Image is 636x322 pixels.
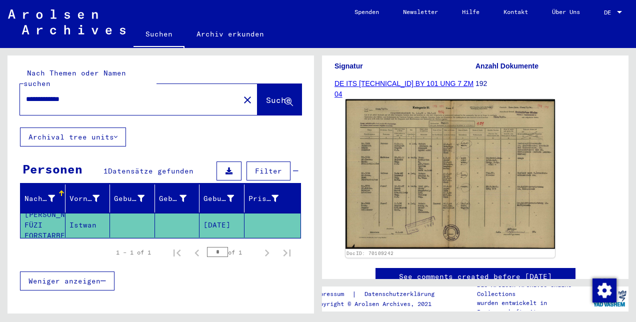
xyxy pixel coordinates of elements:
[312,289,446,299] div: |
[475,78,616,89] p: 192
[592,278,616,302] img: Zustimmung ändern
[312,289,352,299] a: Impressum
[475,62,538,70] b: Anzahl Dokumente
[24,190,67,206] div: Nachname
[591,286,628,311] img: yv_logo.png
[312,299,446,308] p: Copyright © Arolsen Archives, 2021
[22,160,82,178] div: Personen
[159,190,199,206] div: Geburt‏
[207,247,257,257] div: of 1
[159,193,187,204] div: Geburt‏
[241,94,253,106] mat-icon: close
[237,89,257,109] button: Clear
[8,9,125,34] img: Arolsen_neg.svg
[257,242,277,262] button: Next page
[255,166,282,175] span: Filter
[199,213,244,237] mat-cell: [DATE]
[203,190,246,206] div: Geburtsdatum
[69,193,100,204] div: Vorname
[155,184,200,212] mat-header-cell: Geburt‏
[345,99,555,249] img: 001.jpg
[110,184,155,212] mat-header-cell: Geburtsname
[116,248,151,257] div: 1 – 1 of 1
[334,79,473,98] a: DE ITS [TECHNICAL_ID] BY 101 UNG 7 ZM 04
[604,9,615,16] span: DE
[167,242,187,262] button: First page
[65,184,110,212] mat-header-cell: Vorname
[356,289,446,299] a: Datenschutzerklärung
[20,184,65,212] mat-header-cell: Nachname
[266,95,291,105] span: Suche
[65,213,110,237] mat-cell: Istwan
[114,193,144,204] div: Geburtsname
[346,250,394,256] a: DocID: 70109242
[248,193,279,204] div: Prisoner #
[399,271,552,282] a: See comments created before [DATE]
[334,62,363,70] b: Signatur
[103,166,108,175] span: 1
[24,193,55,204] div: Nachname
[248,190,291,206] div: Prisoner #
[199,184,244,212] mat-header-cell: Geburtsdatum
[246,161,290,180] button: Filter
[23,68,126,88] mat-label: Nach Themen oder Namen suchen
[108,166,193,175] span: Datensätze gefunden
[69,190,112,206] div: Vorname
[277,242,297,262] button: Last page
[203,193,234,204] div: Geburtsdatum
[244,184,301,212] mat-header-cell: Prisoner #
[114,190,157,206] div: Geburtsname
[20,271,114,290] button: Weniger anzeigen
[187,242,207,262] button: Previous page
[477,298,590,316] p: wurden entwickelt in Partnerschaft mit
[184,22,276,46] a: Archiv erkunden
[257,84,301,115] button: Suche
[133,22,184,48] a: Suchen
[20,127,126,146] button: Archival tree units
[28,276,100,285] span: Weniger anzeigen
[477,280,590,298] p: Die Arolsen Archives Online-Collections
[20,213,65,237] mat-cell: [PERSON_NAME]. FÜZI FORSTARBEITER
